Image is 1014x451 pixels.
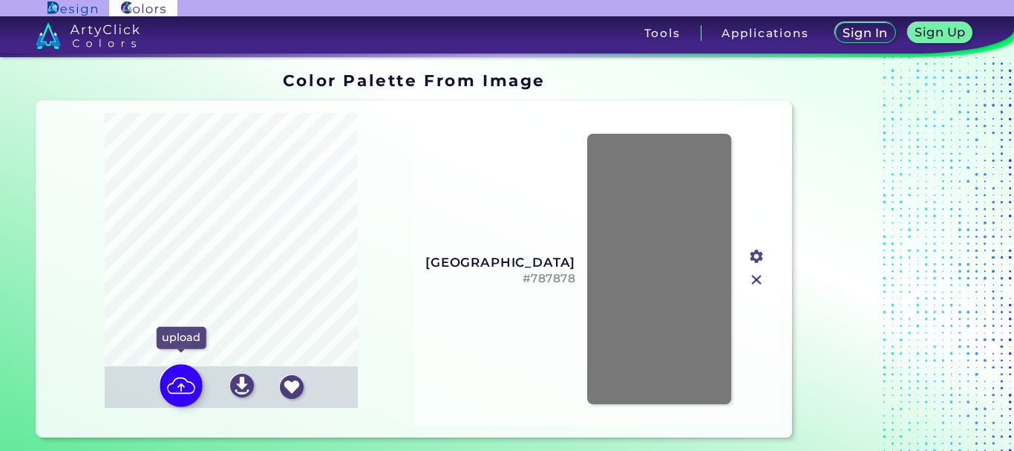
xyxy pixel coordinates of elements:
a: Sign Up [911,24,969,42]
h1: Color Palette From Image [283,69,546,91]
h3: [GEOGRAPHIC_DATA] [424,255,575,270]
h3: Applications [722,27,808,39]
img: ArtyClick Design logo [48,1,97,16]
h5: Sign In [845,27,886,39]
img: icon_favourite_white.svg [280,375,304,399]
h5: Sign Up [917,27,964,38]
h5: #787878 [424,272,575,286]
img: icon_download_white.svg [230,374,254,398]
a: Sign In [838,24,892,42]
img: icon_close.svg [747,270,766,290]
p: upload [157,326,206,348]
h3: Tools [644,27,681,39]
img: logo_artyclick_colors_white.svg [36,22,140,49]
img: icon picture [160,364,203,407]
